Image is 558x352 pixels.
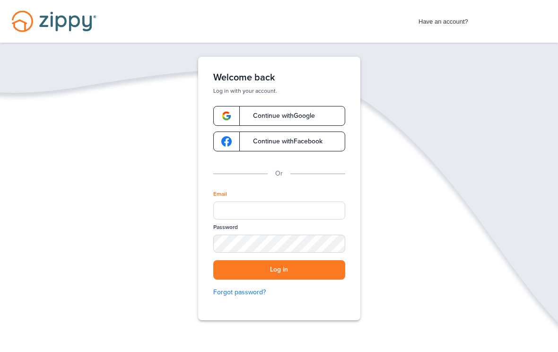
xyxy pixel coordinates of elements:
[213,106,345,126] a: google-logoContinue withGoogle
[221,136,232,147] img: google-logo
[213,260,345,280] button: Log in
[213,287,345,298] a: Forgot password?
[213,132,345,151] a: google-logoContinue withFacebook
[213,223,238,231] label: Password
[213,190,227,198] label: Email
[244,113,315,119] span: Continue with Google
[418,12,468,27] span: Have an account?
[213,87,345,95] p: Log in with your account.
[213,72,345,83] h1: Welcome back
[213,235,345,253] input: Password
[275,168,283,179] p: Or
[221,111,232,121] img: google-logo
[213,202,345,220] input: Email
[244,138,323,145] span: Continue with Facebook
